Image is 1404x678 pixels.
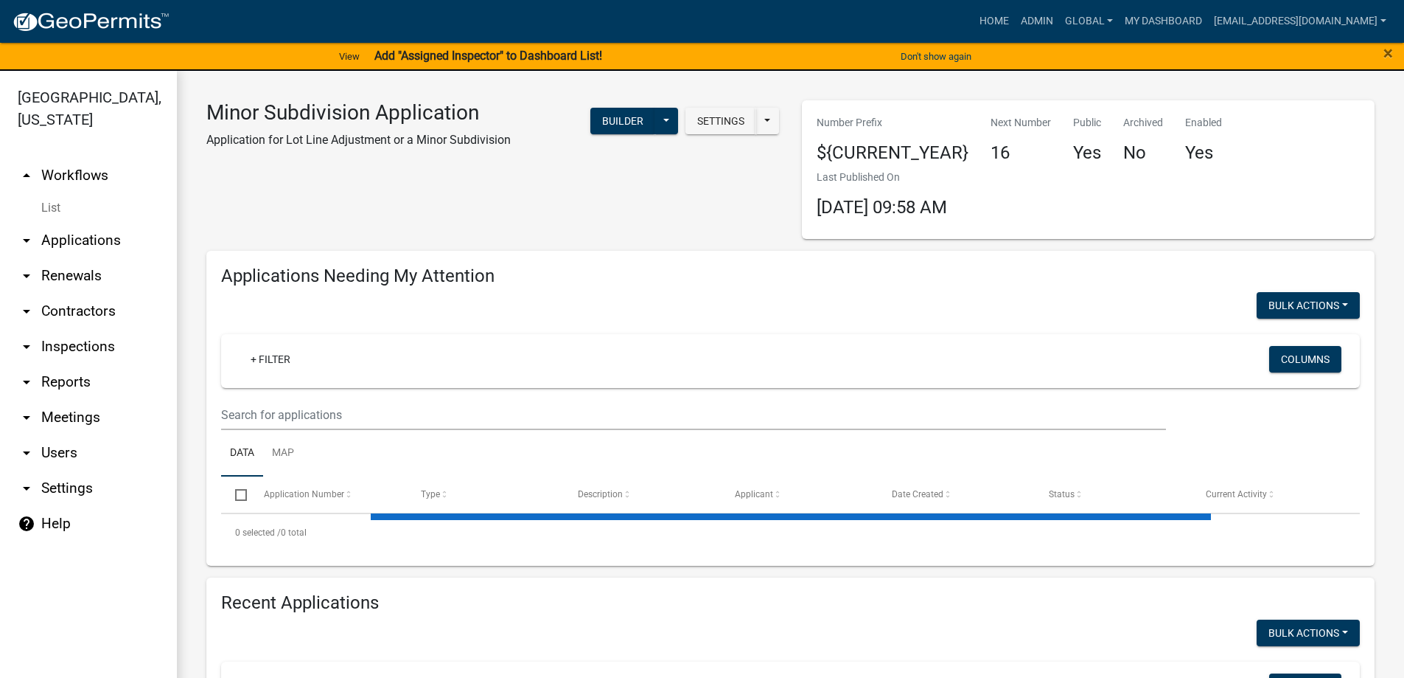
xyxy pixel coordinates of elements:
[991,142,1051,164] h4: 16
[1192,477,1349,512] datatable-header-cell: Current Activity
[235,527,281,538] span: 0 selected /
[974,7,1015,35] a: Home
[895,44,977,69] button: Don't show again
[221,592,1360,614] h4: Recent Applications
[1257,292,1360,319] button: Bulk Actions
[817,115,968,131] p: Number Prefix
[264,489,344,499] span: Application Number
[590,108,655,134] button: Builder
[221,400,1166,430] input: Search for applications
[1185,142,1222,164] h4: Yes
[1035,477,1192,512] datatable-header-cell: Status
[1119,7,1208,35] a: My Dashboard
[221,477,249,512] datatable-header-cell: Select
[18,338,35,356] i: arrow_drop_down
[1073,115,1101,131] p: Public
[18,515,35,533] i: help
[249,477,406,512] datatable-header-cell: Application Number
[18,480,35,497] i: arrow_drop_down
[18,232,35,249] i: arrow_drop_down
[1269,346,1341,373] button: Columns
[1206,489,1267,499] span: Current Activity
[1257,620,1360,646] button: Bulk Actions
[1123,115,1163,131] p: Archived
[333,44,366,69] a: View
[817,142,968,164] h4: ${CURRENT_YEAR}
[892,489,943,499] span: Date Created
[817,170,947,185] p: Last Published On
[991,115,1051,131] p: Next Number
[1073,142,1101,164] h4: Yes
[1383,43,1393,63] span: ×
[18,267,35,285] i: arrow_drop_down
[406,477,563,512] datatable-header-cell: Type
[721,477,878,512] datatable-header-cell: Applicant
[221,430,263,477] a: Data
[18,373,35,391] i: arrow_drop_down
[817,197,947,218] span: [DATE] 09:58 AM
[564,477,721,512] datatable-header-cell: Description
[1185,115,1222,131] p: Enabled
[221,266,1360,287] h4: Applications Needing My Attention
[239,346,302,373] a: + Filter
[18,444,35,462] i: arrow_drop_down
[1049,489,1075,499] span: Status
[1015,7,1059,35] a: Admin
[221,514,1360,551] div: 0 total
[735,489,773,499] span: Applicant
[685,108,756,134] button: Settings
[263,430,303,477] a: Map
[578,489,623,499] span: Description
[206,100,511,125] h3: Minor Subdivision Application
[878,477,1035,512] datatable-header-cell: Date Created
[18,409,35,426] i: arrow_drop_down
[374,49,602,63] strong: Add "Assigned Inspector" to Dashboard List!
[1123,142,1163,164] h4: No
[18,302,35,320] i: arrow_drop_down
[18,167,35,184] i: arrow_drop_up
[1383,44,1393,62] button: Close
[1208,7,1392,35] a: [EMAIL_ADDRESS][DOMAIN_NAME]
[206,131,511,149] p: Application for Lot Line Adjustment or a Minor Subdivision
[421,489,440,499] span: Type
[1059,7,1120,35] a: Global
